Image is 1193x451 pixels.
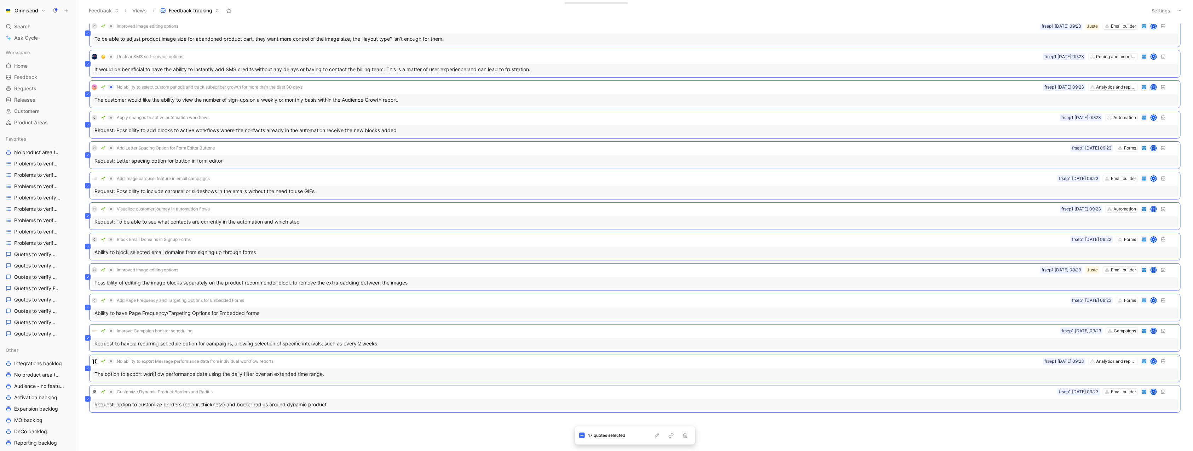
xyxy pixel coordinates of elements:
[89,385,1181,413] a: logo🌱Customize Dynamic Product Borders and RadiusEmail builderfrsep1 [DATE] 09:23KRequest: option...
[3,415,74,425] a: MO backlog
[14,371,60,378] span: No product area (Unknowns)
[3,181,74,192] a: Problems to verify DeCo
[89,355,1181,382] a: logo🌱No ability to export Message performance data from individual workflow reportsAnalytics and ...
[89,233,1181,260] a: C🌱Block Email Domains in Signup FormsFormsfrsep1 [DATE] 09:23KAbility to block selected email dom...
[14,439,57,446] span: Reporting backlog
[14,96,35,103] span: Releases
[89,294,1181,321] a: C🌱Add Page Frequency and Targeting Options for Embedded FormsFormsfrsep1 [DATE] 09:23KAbility to ...
[3,392,74,403] a: Activation backlog
[14,360,62,367] span: Integrations backlog
[3,238,74,248] a: Problems to verify Reporting
[3,170,74,180] a: Problems to verify Audience
[14,62,28,69] span: Home
[14,251,60,258] span: Quotes to verify Activation
[14,22,30,31] span: Search
[14,228,58,235] span: Problems to verify MO
[169,7,212,14] span: Feedback tracking
[3,33,74,43] a: Ask Cycle
[6,49,30,56] span: Workspace
[89,19,1181,47] a: C🌱Improved image editing optionsEmail builderJustefrsep1 [DATE] 09:23KTo be able to adjust produc...
[14,183,59,190] span: Problems to verify DeCo
[89,111,1181,139] a: C🌱Apply changes to active automation workflowsAutomationfrsep1 [DATE] 09:23KRequest: Possibility ...
[588,432,653,439] div: 17 quotes selected
[14,108,40,115] span: Customers
[89,50,1181,78] a: logo🤔Unclear SMS self-service optionsPricing and monetisationfrsep1 [DATE] 09:23KIt would be bene...
[3,134,74,144] div: Favorites
[3,438,74,448] a: Reporting backlog
[14,74,37,81] span: Feedback
[3,158,74,169] a: Problems to verify Activation
[3,381,74,391] a: Audience - no feature tag
[14,194,61,201] span: Problems to verify Email Builder
[3,106,74,117] a: Customers
[14,285,60,292] span: Quotes to verify Email builder
[3,83,74,94] a: Requests
[89,172,1181,199] a: logo🌱Add image carousel feature in email campaignsEmail builderfrsep1 [DATE] 09:23KRequest: Possi...
[14,383,65,390] span: Audience - no feature tag
[3,117,74,128] a: Product Areas
[14,417,42,424] span: MO backlog
[89,80,1181,108] a: logo🌱No ability to select custom periods and track subscriber growth for more than the past 30 da...
[15,7,38,14] h1: Omnisend
[3,404,74,414] a: Expansion backlog
[3,249,74,260] a: Quotes to verify Activation
[86,5,122,16] button: Feedback
[3,358,74,369] a: Integrations backlog
[3,306,74,316] a: Quotes to verify Forms
[14,239,60,247] span: Problems to verify Reporting
[14,149,62,156] span: No product area (Unknowns)
[3,283,74,294] a: Quotes to verify Email builder
[14,394,57,401] span: Activation backlog
[3,215,74,226] a: Problems to verify Forms
[14,262,59,269] span: Quotes to verify Audience
[6,135,26,142] span: Favorites
[89,263,1181,291] a: C🌱Improved image editing optionsEmail builderJustefrsep1 [DATE] 09:23KPossibility of editing the ...
[89,202,1181,230] a: C🌱Visualize customer journey in automation flowsAutomationfrsep1 [DATE] 09:23KRequest: To be able...
[89,141,1181,169] a: C🌱Add Letter Spacing Option for Form Editor ButtonsFormsfrsep1 [DATE] 09:23KRequest: Letter spaci...
[3,6,47,16] button: OmnisendOmnisend
[89,324,1181,352] a: logo🌱Improve Campaign booster schedulingCampaignsfrsep1 [DATE] 09:23KRequest to have a recurring ...
[14,330,59,337] span: Quotes to verify Reporting
[14,296,60,303] span: Quotes to verify Expansion
[3,72,74,83] a: Feedback
[3,345,74,355] div: Other
[3,204,74,214] a: Problems to verify Expansion
[14,171,60,179] span: Problems to verify Audience
[14,319,57,326] span: Quotes to verify MO
[5,7,12,14] img: Omnisend
[3,61,74,71] a: Home
[129,5,150,16] button: Views
[3,47,74,58] div: Workspace
[14,85,36,92] span: Requests
[14,119,48,126] span: Product Areas
[14,205,60,213] span: Problems to verify Expansion
[14,160,60,167] span: Problems to verify Activation
[3,328,74,339] a: Quotes to verify Reporting
[3,272,74,282] a: Quotes to verify DeCo
[6,346,18,354] span: Other
[3,95,74,105] a: Releases
[14,428,47,435] span: DeCo backlog
[157,5,223,16] button: Feedback tracking
[3,370,74,380] a: No product area (Unknowns)
[3,294,74,305] a: Quotes to verify Expansion
[14,405,58,412] span: Expansion backlog
[3,260,74,271] a: Quotes to verify Audience
[3,192,74,203] a: Problems to verify Email Builder
[3,147,74,158] a: No product area (Unknowns)
[14,274,58,281] span: Quotes to verify DeCo
[14,34,38,42] span: Ask Cycle
[3,226,74,237] a: Problems to verify MO
[3,317,74,328] a: Quotes to verify MO
[1148,6,1173,16] button: Settings
[3,426,74,437] a: DeCo backlog
[14,308,58,315] span: Quotes to verify Forms
[14,217,59,224] span: Problems to verify Forms
[3,21,74,32] div: Search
